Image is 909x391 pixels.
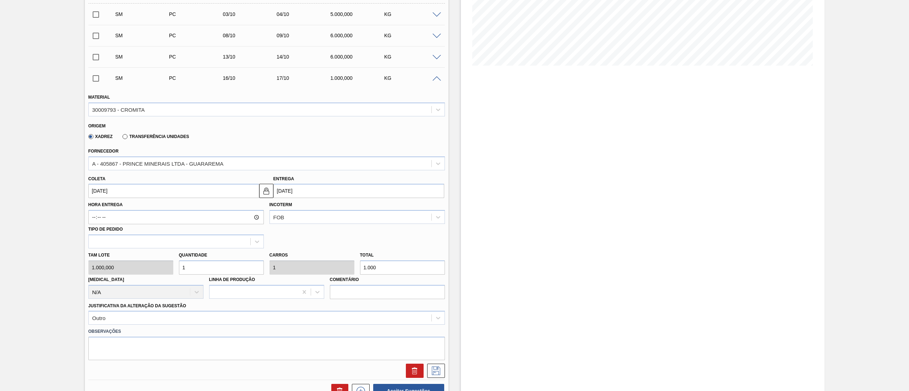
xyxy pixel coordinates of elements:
label: Xadrez [88,134,113,139]
div: 5.000,000 [328,11,390,17]
label: Tipo de pedido [88,227,123,232]
div: Pedido de Compra [167,75,229,81]
div: 16/10/2025 [221,75,282,81]
div: KG [382,11,444,17]
div: 6.000,000 [328,33,390,38]
div: Pedido de Compra [167,11,229,17]
label: Tam lote [88,250,173,260]
div: 03/10/2025 [221,11,282,17]
div: 04/10/2025 [275,11,336,17]
label: Carros [270,253,288,258]
div: Pedido de Compra [167,33,229,38]
div: Excluir Sugestão [402,364,424,378]
div: 09/10/2025 [275,33,336,38]
img: locked [262,187,271,195]
label: Material [88,95,110,100]
button: locked [259,184,273,198]
label: Justificativa da Alteração da Sugestão [88,303,186,308]
div: 30009793 - CROMITA [92,106,145,112]
div: KG [382,54,444,60]
label: Entrega [273,176,294,181]
label: Coleta [88,176,105,181]
div: Pedido de Compra [167,54,229,60]
div: 1.000,000 [328,75,390,81]
input: dd/mm/yyyy [88,184,259,198]
div: KG [382,75,444,81]
label: Total [360,253,374,258]
div: Outro [92,315,106,321]
div: 13/10/2025 [221,54,282,60]
label: Observações [88,326,445,337]
label: Incoterm [270,202,292,207]
div: FOB [273,214,284,220]
div: 08/10/2025 [221,33,282,38]
label: [MEDICAL_DATA] [88,277,124,282]
label: Fornecedor [88,149,119,154]
label: Quantidade [179,253,207,258]
label: Comentário [330,275,445,285]
input: dd/mm/yyyy [273,184,444,198]
div: Salvar Sugestão [424,364,445,378]
div: KG [382,33,444,38]
label: Linha de Produção [209,277,255,282]
label: Transferência Unidades [123,134,189,139]
label: Hora Entrega [88,200,264,210]
div: 6.000,000 [328,54,390,60]
div: Sugestão Manual [114,54,175,60]
div: Sugestão Manual [114,75,175,81]
div: 17/10/2025 [275,75,336,81]
div: Sugestão Manual [114,11,175,17]
div: Sugestão Manual [114,33,175,38]
div: 14/10/2025 [275,54,336,60]
label: Origem [88,123,106,128]
div: A - 405867 - PRINCE MINERAIS LTDA - GUARAREMA [92,160,224,166]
